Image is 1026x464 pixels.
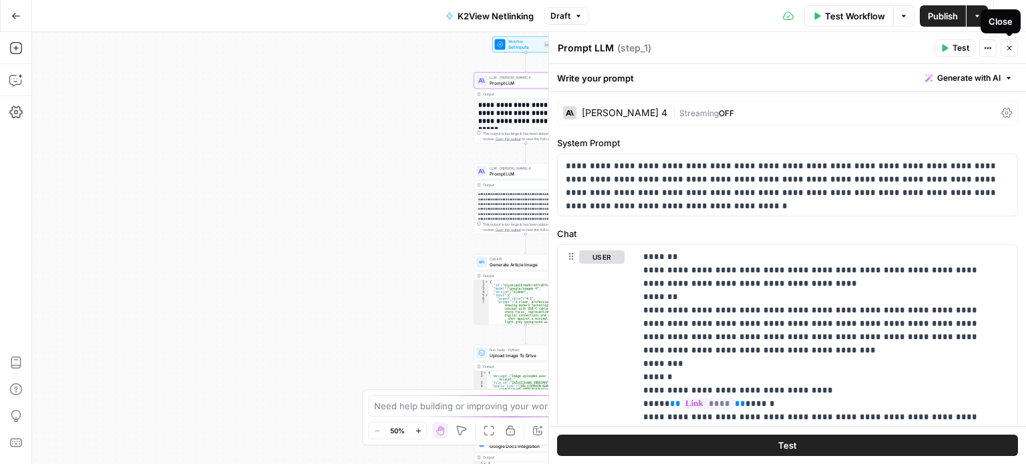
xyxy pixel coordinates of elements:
div: Run Code · PythonUpload Image To DriveStep 6Output{ "message":"Image uploadée avec succès via Ser... [474,345,578,416]
span: Copy the output [496,228,521,232]
span: Workflow [508,39,542,44]
span: Toggle code folding, rows 5 through 9 [485,294,489,297]
g: Edge from step_4 to step_6 [525,324,527,344]
div: Close [989,15,1013,28]
div: Output [483,91,559,97]
span: 50% [390,425,405,436]
div: WorkflowSet InputsInputs [474,37,578,53]
span: Toggle code folding, rows 1 through 5 [483,371,487,375]
button: Test Workflow [804,5,893,27]
span: Call API [490,256,559,262]
div: 1 [474,371,487,375]
div: This output is too large & has been abbreviated for review. to view the full content. [483,131,574,142]
span: | [673,105,679,119]
span: ( step_1 ) [617,41,651,55]
div: Output [483,455,559,460]
span: Test Workflow [825,9,885,23]
g: Edge from start to step_1 [525,52,527,71]
span: Test [953,42,969,54]
div: 2 [474,375,487,381]
div: 2 [474,284,489,287]
span: Streaming [679,108,719,118]
span: Copy the output [496,137,521,141]
div: 7 [474,300,489,334]
label: System Prompt [557,136,1018,150]
button: Test [934,39,975,57]
label: Chat [557,227,1018,240]
span: Upload Image To Drive [490,352,559,359]
div: 3 [474,287,489,290]
button: Draft [544,7,588,25]
div: 6 [474,297,489,300]
textarea: Prompt LLM [558,41,614,55]
span: Run Code · Python [490,347,559,353]
span: Draft [550,10,570,22]
div: Write your prompt [549,64,1026,91]
div: 3 [474,381,487,385]
g: Edge from step_3 to step_4 [525,234,527,253]
div: [PERSON_NAME] 4 [582,108,667,118]
span: Generate Article Image [490,261,559,268]
div: Output [483,364,559,369]
span: Test [778,439,797,452]
div: 5 [474,294,489,297]
span: Toggle code folding, rows 1 through 22 [485,280,489,284]
button: Test [557,435,1018,456]
g: Edge from step_1 to step_3 [525,143,527,162]
div: This output is too large & has been abbreviated for review. to view the full content. [483,222,574,232]
div: 4 [474,290,489,294]
div: Output [483,182,559,188]
button: Publish [920,5,966,27]
span: LLM · [PERSON_NAME] 4 [490,166,559,171]
span: Set Inputs [508,43,542,50]
div: 1 [474,280,489,284]
button: user [579,250,625,264]
button: K2View Netlinking [438,5,542,27]
span: K2View Netlinking [458,9,534,23]
div: Output [483,273,559,278]
span: Generate with AI [937,72,1001,84]
button: Generate with AI [920,69,1018,87]
span: Publish [928,9,958,23]
span: Prompt LLM [490,170,559,177]
span: Google Docs Integration [490,443,559,449]
span: OFF [719,108,734,118]
span: LLM · [PERSON_NAME] 4 [490,75,560,80]
div: Call APIGenerate Article ImageStep 4Output{ "id":"djyxkvpe2hrma0crn07ra9fkfr", "model":"google/im... [474,254,578,325]
div: 4 [474,385,487,391]
span: Prompt LLM [490,79,560,86]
